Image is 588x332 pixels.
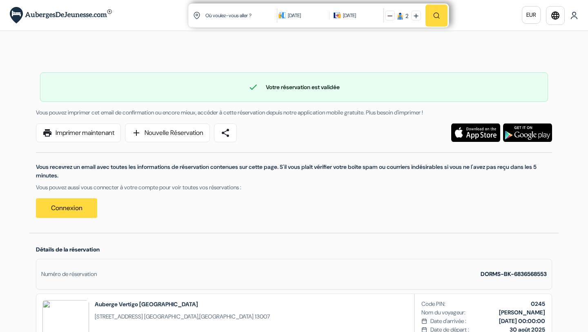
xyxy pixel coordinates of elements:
span: Date d'arrivée : [430,317,466,325]
span: print [42,128,52,138]
img: Téléchargez l'application gratuite [451,123,500,142]
a: printImprimer maintenant [36,123,121,142]
div: Votre réservation est validée [40,82,548,92]
img: plus [414,13,419,18]
h2: Auberge Vertigo [GEOGRAPHIC_DATA] [95,300,270,308]
img: AubergesDeJeunesse.com [10,7,112,24]
p: Vous pouvez aussi vous connecter à votre compte pour voir toutes vos réservations : [36,183,552,192]
span: Nom du voyageur: [421,308,465,317]
a: EUR [522,6,541,24]
strong: DORMS-BK-6836568553 [481,270,547,278]
div: [DATE] [288,11,325,20]
img: User Icon [570,11,578,20]
a: addNouvelle Réservation [125,123,210,142]
span: 13007 [255,313,270,320]
p: Vous recevrez un email avec toutes les informations de réservation contenues sur cette page. S'il... [36,163,552,180]
span: , [95,312,270,321]
img: minus [388,13,392,18]
img: location icon [193,12,200,19]
img: Téléchargez l'application gratuite [503,123,552,142]
div: Numéro de réservation [41,270,97,278]
img: calendarIcon icon [334,11,341,19]
b: [PERSON_NAME] [499,309,545,316]
span: Code PIN: [421,300,445,308]
span: [GEOGRAPHIC_DATA] [144,313,198,320]
input: Ville, université ou logement [205,5,278,25]
span: Vous pouvez imprimer cet email de confirmation ou encore mieux, accéder à cette réservation depui... [36,109,423,116]
span: [STREET_ADDRESS] [95,313,143,320]
span: [GEOGRAPHIC_DATA] [199,313,254,320]
a: share [214,123,237,142]
img: guest icon [396,12,404,20]
span: check [248,82,258,92]
i: language [550,11,560,20]
a: Connexion [36,198,97,218]
span: Détails de la réservation [36,246,100,253]
div: 2 [405,12,408,20]
b: 0245 [531,300,545,307]
div: [DATE] [343,11,356,20]
span: add [131,128,141,138]
a: language [546,6,565,25]
img: calendarIcon icon [278,11,286,19]
b: [DATE] 00:00:00 [499,317,545,325]
span: share [220,128,230,138]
